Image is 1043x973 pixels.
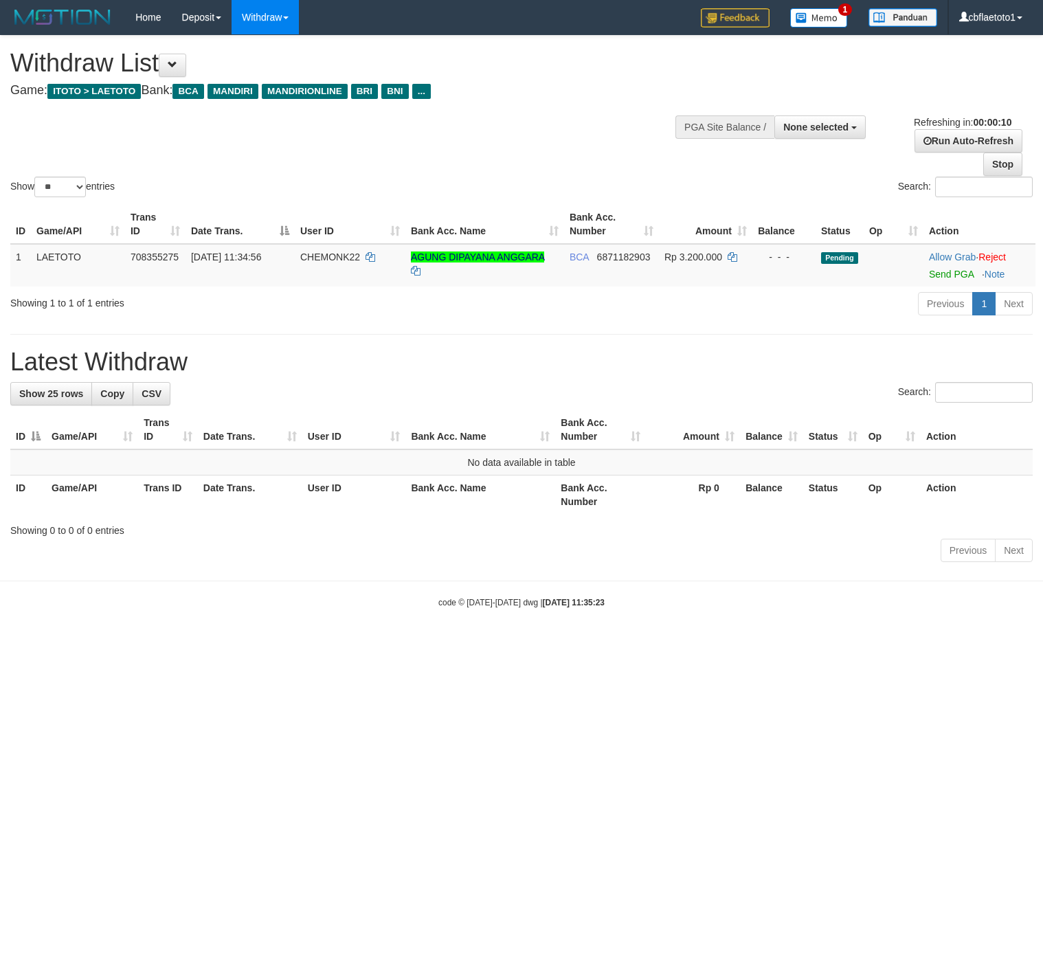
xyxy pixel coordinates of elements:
th: Status: activate to sort column ascending [803,410,863,449]
span: CHEMONK22 [300,251,360,262]
button: None selected [774,115,866,139]
small: code © [DATE]-[DATE] dwg | [438,598,605,607]
th: Date Trans.: activate to sort column descending [186,205,295,244]
span: ITOTO > LAETOTO [47,84,141,99]
span: CSV [142,388,161,399]
a: AGUNG DIPAYANA ANGGARA [411,251,545,262]
span: MANDIRIONLINE [262,84,348,99]
a: Previous [941,539,996,562]
a: Note [985,269,1005,280]
a: Send PGA [929,269,974,280]
th: Amount: activate to sort column ascending [646,410,740,449]
th: Op [863,476,921,515]
th: Bank Acc. Name: activate to sort column ascending [405,205,564,244]
span: BNI [381,84,408,99]
th: Trans ID: activate to sort column ascending [125,205,186,244]
th: Rp 0 [646,476,740,515]
td: 1 [10,244,31,287]
th: User ID [302,476,406,515]
span: 708355275 [131,251,179,262]
a: Allow Grab [929,251,976,262]
div: - - - [758,250,810,264]
th: User ID: activate to sort column ascending [295,205,405,244]
span: ... [412,84,431,99]
th: Op: activate to sort column ascending [864,205,923,244]
th: Status [803,476,863,515]
a: Run Auto-Refresh [915,129,1022,153]
img: MOTION_logo.png [10,7,115,27]
th: Trans ID [138,476,198,515]
input: Search: [935,382,1033,403]
th: Op: activate to sort column ascending [863,410,921,449]
span: Copy [100,388,124,399]
div: PGA Site Balance / [675,115,774,139]
span: None selected [783,122,849,133]
span: Refreshing in: [914,117,1011,128]
a: Show 25 rows [10,382,92,405]
a: Stop [983,153,1022,176]
a: Previous [918,292,973,315]
th: Date Trans.: activate to sort column ascending [198,410,302,449]
th: Balance [752,205,816,244]
div: Showing 0 to 0 of 0 entries [10,518,1033,537]
th: ID [10,205,31,244]
span: MANDIRI [208,84,258,99]
span: Copy 6871182903 to clipboard [597,251,651,262]
h1: Withdraw List [10,49,682,77]
th: Game/API: activate to sort column ascending [31,205,125,244]
th: Bank Acc. Number: activate to sort column ascending [564,205,659,244]
th: ID [10,476,46,515]
span: Pending [821,252,858,264]
span: BRI [351,84,378,99]
td: LAETOTO [31,244,125,287]
a: CSV [133,382,170,405]
h1: Latest Withdraw [10,348,1033,376]
th: Game/API: activate to sort column ascending [46,410,138,449]
th: Bank Acc. Number: activate to sort column ascending [555,410,646,449]
img: Feedback.jpg [701,8,770,27]
th: Action [921,476,1033,515]
div: Showing 1 to 1 of 1 entries [10,291,425,310]
strong: 00:00:10 [973,117,1011,128]
th: Trans ID: activate to sort column ascending [138,410,198,449]
th: Status [816,205,864,244]
th: Action [921,410,1033,449]
a: Copy [91,382,133,405]
span: · [929,251,978,262]
th: Action [923,205,1035,244]
input: Search: [935,177,1033,197]
th: Bank Acc. Name [405,476,555,515]
strong: [DATE] 11:35:23 [543,598,605,607]
label: Search: [898,177,1033,197]
th: User ID: activate to sort column ascending [302,410,406,449]
th: Bank Acc. Number [555,476,646,515]
th: Amount: activate to sort column ascending [659,205,752,244]
th: Balance [740,476,803,515]
label: Search: [898,382,1033,403]
td: · [923,244,1035,287]
span: [DATE] 11:34:56 [191,251,261,262]
th: ID: activate to sort column descending [10,410,46,449]
th: Bank Acc. Name: activate to sort column ascending [405,410,555,449]
th: Date Trans. [198,476,302,515]
span: 1 [838,3,853,16]
span: Rp 3.200.000 [664,251,722,262]
a: Reject [978,251,1006,262]
img: panduan.png [868,8,937,27]
select: Showentries [34,177,86,197]
a: Next [995,292,1033,315]
label: Show entries [10,177,115,197]
th: Game/API [46,476,138,515]
td: No data available in table [10,449,1033,476]
span: Show 25 rows [19,388,83,399]
a: Next [995,539,1033,562]
a: 1 [972,292,996,315]
span: BCA [570,251,589,262]
img: Button%20Memo.svg [790,8,848,27]
h4: Game: Bank: [10,84,682,98]
th: Balance: activate to sort column ascending [740,410,803,449]
span: BCA [172,84,203,99]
